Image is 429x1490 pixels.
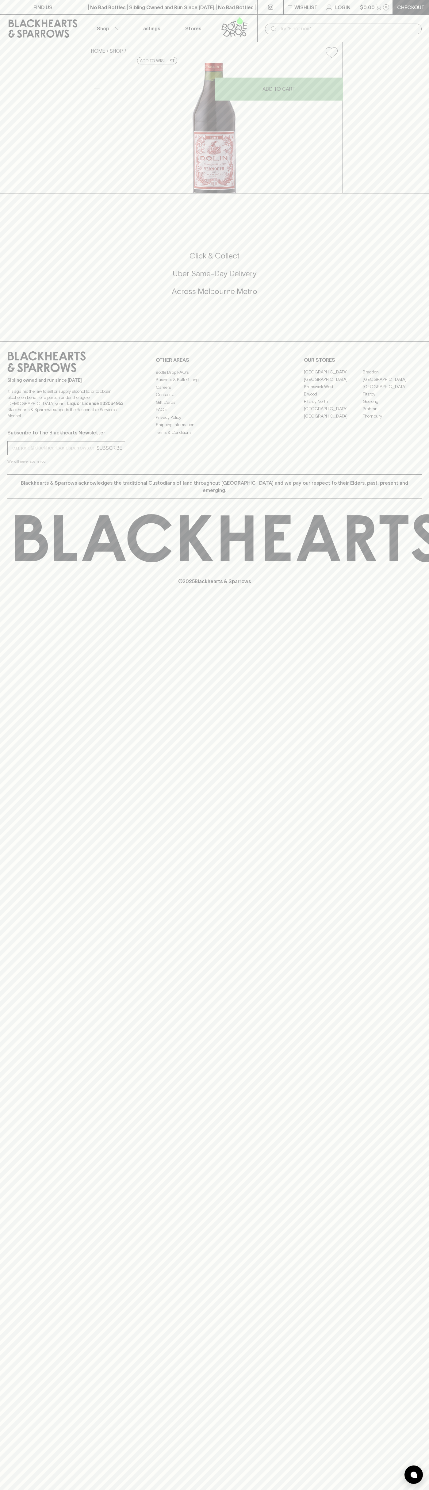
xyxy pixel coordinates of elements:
[86,63,343,193] img: 3303.png
[385,6,387,9] p: 0
[363,391,422,398] a: Fitzroy
[12,479,417,494] p: Blackhearts & Sparrows acknowledges the traditional Custodians of land throughout [GEOGRAPHIC_DAT...
[91,48,105,54] a: HOME
[172,15,215,42] a: Stores
[129,15,172,42] a: Tastings
[156,384,274,391] a: Careers
[7,377,125,383] p: Sibling owned and run since [DATE]
[156,429,274,436] a: Terms & Conditions
[156,414,274,421] a: Privacy Policy
[363,398,422,405] a: Geelong
[7,269,422,279] h5: Uber Same-Day Delivery
[363,369,422,376] a: Braddon
[280,24,417,34] input: Try "Pinot noir"
[7,458,125,464] p: We will never spam you
[94,441,125,455] button: SUBSCRIBE
[137,57,177,64] button: Add to wishlist
[7,251,422,261] h5: Click & Collect
[156,356,274,364] p: OTHER AREAS
[156,406,274,414] a: FAQ's
[304,391,363,398] a: Elwood
[7,226,422,329] div: Call to action block
[140,25,160,32] p: Tastings
[363,405,422,413] a: Prahran
[156,421,274,429] a: Shipping Information
[411,1472,417,1478] img: bubble-icon
[304,356,422,364] p: OUR STORES
[215,78,343,101] button: ADD TO CART
[363,383,422,391] a: [GEOGRAPHIC_DATA]
[360,4,375,11] p: $0.00
[397,4,425,11] p: Checkout
[294,4,318,11] p: Wishlist
[156,399,274,406] a: Gift Cards
[363,413,422,420] a: Thornbury
[304,383,363,391] a: Brunswick West
[110,48,123,54] a: SHOP
[97,25,109,32] p: Shop
[12,443,94,453] input: e.g. jane@blackheartsandsparrows.com.au
[304,376,363,383] a: [GEOGRAPHIC_DATA]
[156,369,274,376] a: Bottle Drop FAQ's
[97,444,122,452] p: SUBSCRIBE
[185,25,201,32] p: Stores
[156,376,274,384] a: Business & Bulk Gifting
[304,413,363,420] a: [GEOGRAPHIC_DATA]
[304,369,363,376] a: [GEOGRAPHIC_DATA]
[335,4,350,11] p: Login
[262,85,295,93] p: ADD TO CART
[156,391,274,399] a: Contact Us
[304,398,363,405] a: Fitzroy North
[363,376,422,383] a: [GEOGRAPHIC_DATA]
[323,45,340,60] button: Add to wishlist
[7,429,125,436] p: Subscribe to The Blackhearts Newsletter
[7,286,422,296] h5: Across Melbourne Metro
[7,388,125,419] p: It is against the law to sell or supply alcohol to, or to obtain alcohol on behalf of a person un...
[67,401,124,406] strong: Liquor License #32064953
[86,15,129,42] button: Shop
[304,405,363,413] a: [GEOGRAPHIC_DATA]
[33,4,52,11] p: FIND US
